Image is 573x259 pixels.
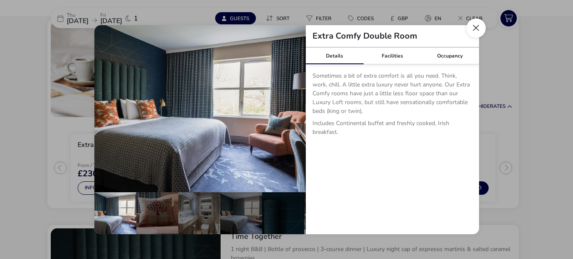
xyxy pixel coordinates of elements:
p: Sometimes a bit of extra comfort is all you need. Think, work, chill. A little extra luxury never... [313,71,472,119]
div: Details [306,47,364,64]
button: Close dialog [466,18,486,38]
h2: Extra Comfy Double Room [306,32,424,40]
img: 2fc8d8194b289e90031513efd3cd5548923c7455a633bcbef55e80dd528340a8 [94,25,306,192]
div: Facilities [363,47,421,64]
p: Includes Continental buffet and freshly cooked, Irish breakfast. [313,119,472,140]
div: details [94,25,479,234]
div: Occupancy [421,47,479,64]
